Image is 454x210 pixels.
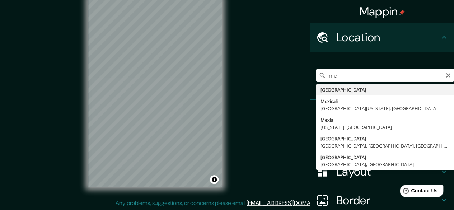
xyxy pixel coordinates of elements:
[320,161,450,168] div: [GEOGRAPHIC_DATA], [GEOGRAPHIC_DATA]
[116,199,336,207] p: Any problems, suggestions, or concerns please email .
[320,116,450,123] div: Mexia
[336,193,440,207] h4: Border
[320,154,450,161] div: [GEOGRAPHIC_DATA]
[310,157,454,186] div: Layout
[310,129,454,157] div: Style
[399,10,405,15] img: pin-icon.png
[336,30,440,45] h4: Location
[316,69,454,82] input: Pick your city or area
[320,142,450,149] div: [GEOGRAPHIC_DATA], [GEOGRAPHIC_DATA], [GEOGRAPHIC_DATA]
[310,100,454,129] div: Pins
[310,23,454,52] div: Location
[445,71,451,78] button: Clear
[320,135,450,142] div: [GEOGRAPHIC_DATA]
[390,182,446,202] iframe: Help widget launcher
[336,164,440,179] h4: Layout
[360,4,405,19] h4: Mappin
[320,98,450,105] div: Mexicali
[247,199,335,207] a: [EMAIL_ADDRESS][DOMAIN_NAME]
[210,175,219,184] button: Toggle attribution
[320,123,450,131] div: [US_STATE], [GEOGRAPHIC_DATA]
[320,105,450,112] div: [GEOGRAPHIC_DATA][US_STATE], [GEOGRAPHIC_DATA]
[320,86,450,93] div: [GEOGRAPHIC_DATA]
